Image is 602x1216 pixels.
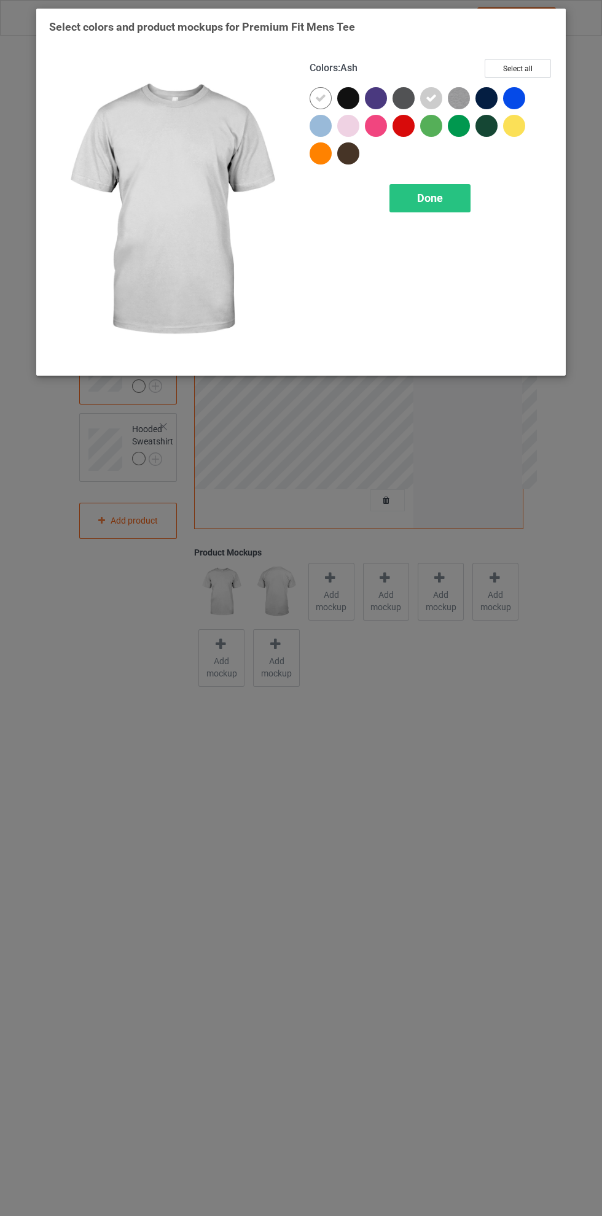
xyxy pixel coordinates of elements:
img: heather_texture.png [448,87,470,109]
span: Ash [340,62,358,74]
span: Colors [310,62,338,74]
span: Select colors and product mockups for Premium Fit Mens Tee [49,20,355,33]
img: regular.jpg [49,59,292,363]
span: Done [417,192,443,204]
h4: : [310,62,358,75]
button: Select all [485,59,551,78]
